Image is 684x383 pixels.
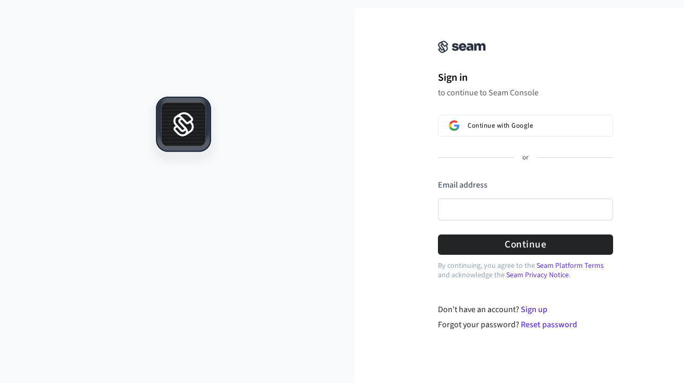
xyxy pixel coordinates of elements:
[521,319,577,330] a: Reset password
[438,70,613,85] h1: Sign in
[522,153,529,163] p: or
[536,261,604,271] a: Seam Platform Terms
[438,88,613,98] p: to continue to Seam Console
[438,115,613,137] button: Sign in with GoogleContinue with Google
[438,318,614,331] div: Forgot your password?
[438,261,613,280] p: By continuing, you agree to the and acknowledge the .
[438,234,613,255] button: Continue
[438,41,486,53] img: Seam Console
[438,303,614,316] div: Don't have an account?
[438,179,487,191] label: Email address
[449,120,459,131] img: Sign in with Google
[521,304,547,315] a: Sign up
[468,121,533,130] span: Continue with Google
[506,270,569,280] a: Seam Privacy Notice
